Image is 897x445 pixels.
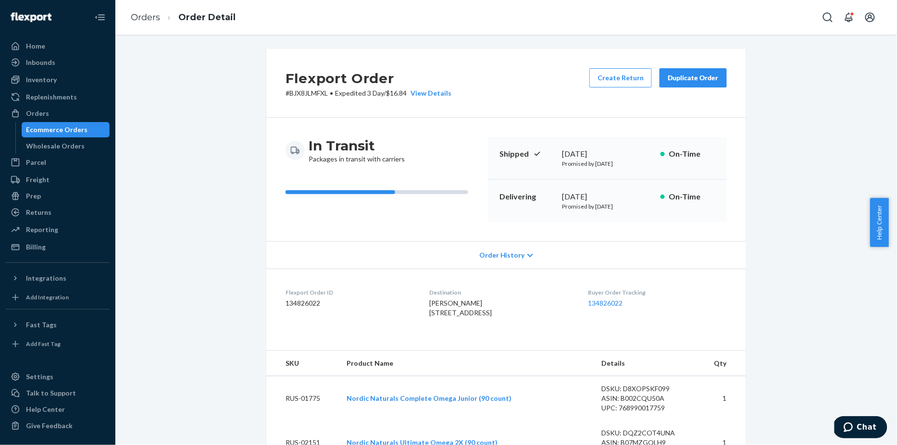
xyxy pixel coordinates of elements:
[6,106,110,121] a: Orders
[286,288,414,297] dt: Flexport Order ID
[6,290,110,305] a: Add Integration
[26,293,69,301] div: Add Integration
[26,41,45,51] div: Home
[669,191,715,202] p: On-Time
[589,68,652,87] button: Create Return
[6,336,110,352] a: Add Fast Tag
[699,376,746,421] td: 1
[588,288,727,297] dt: Buyer Order Tracking
[26,92,77,102] div: Replenishments
[26,208,51,217] div: Returns
[26,273,66,283] div: Integrations
[26,225,58,235] div: Reporting
[26,340,61,348] div: Add Fast Tag
[26,421,73,431] div: Give Feedback
[22,138,110,154] a: Wholesale Orders
[562,148,653,160] div: [DATE]
[90,8,110,27] button: Close Navigation
[429,288,573,297] dt: Destination
[870,198,889,247] button: Help Center
[6,188,110,204] a: Prep
[6,222,110,237] a: Reporting
[266,376,339,421] td: RUS-01775
[6,155,110,170] a: Parcel
[860,8,880,27] button: Open account menu
[479,250,525,260] span: Order History
[6,317,110,333] button: Fast Tags
[26,372,53,382] div: Settings
[588,299,623,307] a: 134826022
[309,137,405,154] h3: In Transit
[26,109,49,118] div: Orders
[6,418,110,433] button: Give Feedback
[660,68,727,87] button: Duplicate Order
[601,403,692,413] div: UPC: 768990017759
[11,12,51,22] img: Flexport logo
[839,8,859,27] button: Open notifications
[26,405,65,414] div: Help Center
[339,351,594,376] th: Product Name
[6,205,110,220] a: Returns
[26,191,41,201] div: Prep
[562,202,653,210] p: Promised by [DATE]
[347,394,511,402] a: Nordic Naturals Complete Omega Junior (90 count)
[6,38,110,54] a: Home
[26,388,76,398] div: Talk to Support
[286,88,451,98] p: # BJX8JLMFXL / $16.84
[26,158,46,167] div: Parcel
[26,75,57,85] div: Inventory
[668,73,719,83] div: Duplicate Order
[6,271,110,286] button: Integrations
[499,148,554,160] p: Shipped
[26,58,55,67] div: Inbounds
[601,394,692,403] div: ASIN: B002CQU50A
[26,125,88,135] div: Ecommerce Orders
[594,351,699,376] th: Details
[6,369,110,384] a: Settings
[669,148,715,160] p: On-Time
[407,88,451,98] button: View Details
[26,141,85,151] div: Wholesale Orders
[309,137,405,164] div: Packages in transit with carriers
[123,3,243,32] ol: breadcrumbs
[562,191,653,202] div: [DATE]
[429,299,492,317] span: [PERSON_NAME] [STREET_ADDRESS]
[178,12,236,23] a: Order Detail
[835,416,887,440] iframe: Opens a widget where you can chat to one of our agents
[601,384,692,394] div: DSKU: D8XOPSKF099
[22,122,110,137] a: Ecommerce Orders
[601,428,692,438] div: DSKU: DQZ2COT4UNA
[6,172,110,187] a: Freight
[562,160,653,168] p: Promised by [DATE]
[6,239,110,255] a: Billing
[6,402,110,417] a: Help Center
[266,351,339,376] th: SKU
[131,12,160,23] a: Orders
[699,351,746,376] th: Qty
[330,89,333,97] span: •
[6,72,110,87] a: Inventory
[286,68,451,88] h2: Flexport Order
[26,242,46,252] div: Billing
[6,55,110,70] a: Inbounds
[499,191,554,202] p: Delivering
[26,320,57,330] div: Fast Tags
[6,89,110,105] a: Replenishments
[818,8,837,27] button: Open Search Box
[26,175,50,185] div: Freight
[6,385,110,401] button: Talk to Support
[286,298,414,308] dd: 134826022
[335,89,384,97] span: Expedited 3 Day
